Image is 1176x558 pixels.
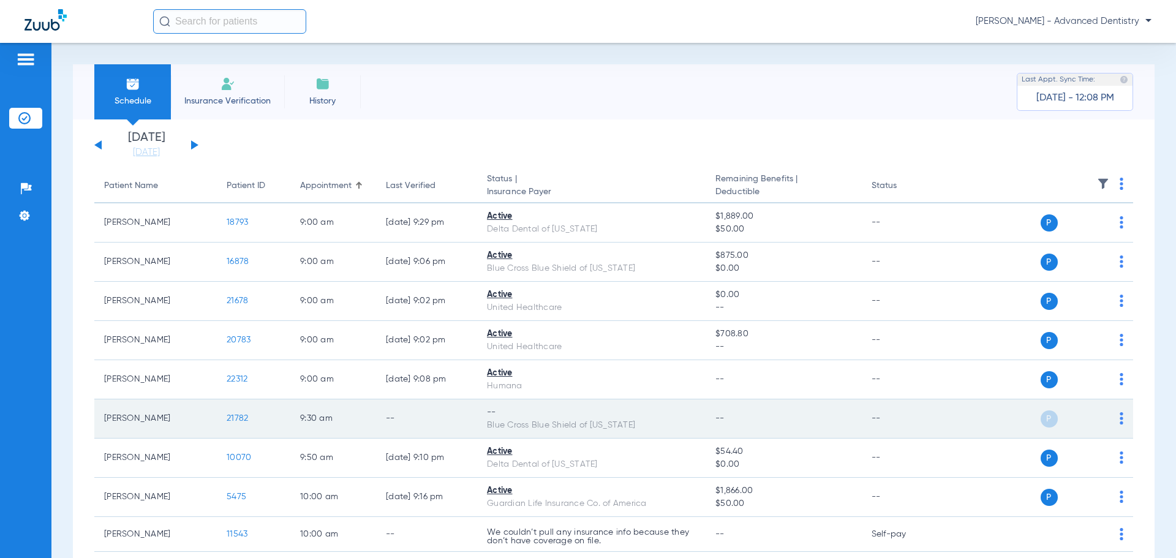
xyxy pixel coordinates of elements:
[300,179,366,192] div: Appointment
[715,484,851,497] span: $1,866.00
[487,328,696,341] div: Active
[487,458,696,471] div: Delta Dental of [US_STATE]
[862,243,944,282] td: --
[1120,491,1123,503] img: group-dot-blue.svg
[1120,334,1123,346] img: group-dot-blue.svg
[1097,178,1109,190] img: filter.svg
[227,375,247,383] span: 22312
[715,414,725,423] span: --
[1041,214,1058,232] span: P
[227,179,281,192] div: Patient ID
[715,223,851,236] span: $50.00
[227,179,265,192] div: Patient ID
[976,15,1151,28] span: [PERSON_NAME] - Advanced Dentistry
[715,249,851,262] span: $875.00
[862,517,944,552] td: Self-pay
[862,439,944,478] td: --
[376,282,477,321] td: [DATE] 9:02 PM
[487,406,696,419] div: --
[487,445,696,458] div: Active
[487,528,696,545] p: We couldn’t pull any insurance info because they don’t have coverage on file.
[94,243,217,282] td: [PERSON_NAME]
[1120,373,1123,385] img: group-dot-blue.svg
[94,399,217,439] td: [PERSON_NAME]
[227,414,248,423] span: 21782
[376,360,477,399] td: [DATE] 9:08 PM
[715,288,851,301] span: $0.00
[715,458,851,471] span: $0.00
[221,77,235,91] img: Manual Insurance Verification
[386,179,467,192] div: Last Verified
[715,497,851,510] span: $50.00
[290,517,376,552] td: 10:00 AM
[386,179,435,192] div: Last Verified
[16,52,36,67] img: hamburger-icon
[376,203,477,243] td: [DATE] 9:29 PM
[1041,450,1058,467] span: P
[715,445,851,458] span: $54.40
[94,360,217,399] td: [PERSON_NAME]
[227,296,248,305] span: 21678
[376,439,477,478] td: [DATE] 9:10 PM
[227,492,246,501] span: 5475
[376,243,477,282] td: [DATE] 9:06 PM
[1022,74,1095,86] span: Last Appt. Sync Time:
[1120,451,1123,464] img: group-dot-blue.svg
[487,301,696,314] div: United Healthcare
[1041,489,1058,506] span: P
[1120,295,1123,307] img: group-dot-blue.svg
[227,218,248,227] span: 18793
[126,77,140,91] img: Schedule
[1120,528,1123,540] img: group-dot-blue.svg
[315,77,330,91] img: History
[293,95,352,107] span: History
[290,243,376,282] td: 9:00 AM
[715,186,851,198] span: Deductible
[376,399,477,439] td: --
[290,203,376,243] td: 9:00 AM
[487,419,696,432] div: Blue Cross Blue Shield of [US_STATE]
[376,321,477,360] td: [DATE] 9:02 PM
[715,262,851,275] span: $0.00
[290,439,376,478] td: 9:50 AM
[715,341,851,353] span: --
[94,282,217,321] td: [PERSON_NAME]
[94,517,217,552] td: [PERSON_NAME]
[376,478,477,517] td: [DATE] 9:16 PM
[1120,75,1128,84] img: last sync help info
[487,484,696,497] div: Active
[862,321,944,360] td: --
[487,341,696,353] div: United Healthcare
[487,210,696,223] div: Active
[862,360,944,399] td: --
[487,262,696,275] div: Blue Cross Blue Shield of [US_STATE]
[94,203,217,243] td: [PERSON_NAME]
[487,186,696,198] span: Insurance Payer
[715,210,851,223] span: $1,889.00
[487,367,696,380] div: Active
[94,321,217,360] td: [PERSON_NAME]
[1120,412,1123,424] img: group-dot-blue.svg
[290,399,376,439] td: 9:30 AM
[862,478,944,517] td: --
[376,517,477,552] td: --
[862,169,944,203] th: Status
[862,399,944,439] td: --
[104,179,207,192] div: Patient Name
[715,328,851,341] span: $708.80
[290,360,376,399] td: 9:00 AM
[104,95,162,107] span: Schedule
[227,453,251,462] span: 10070
[110,146,183,159] a: [DATE]
[180,95,275,107] span: Insurance Verification
[290,321,376,360] td: 9:00 AM
[1120,178,1123,190] img: group-dot-blue.svg
[227,336,251,344] span: 20783
[300,179,352,192] div: Appointment
[1036,92,1114,104] span: [DATE] - 12:08 PM
[487,223,696,236] div: Delta Dental of [US_STATE]
[153,9,306,34] input: Search for patients
[715,301,851,314] span: --
[1041,410,1058,428] span: P
[715,375,725,383] span: --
